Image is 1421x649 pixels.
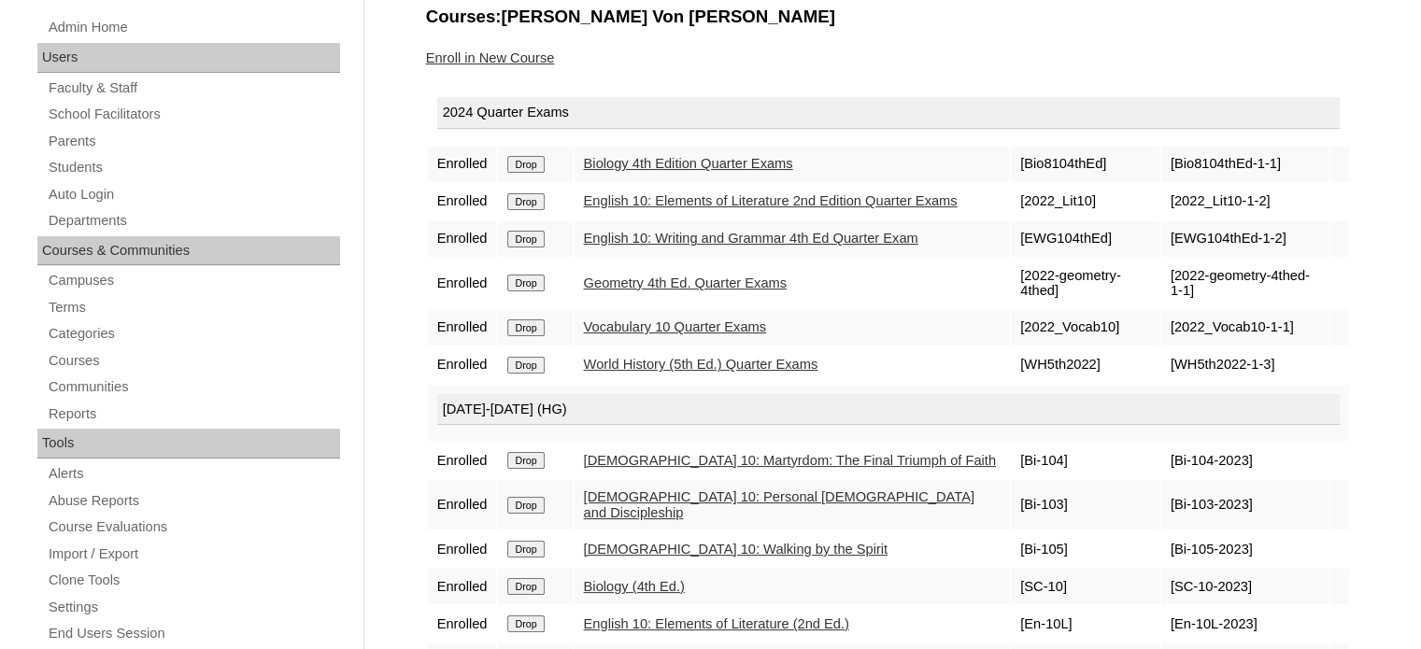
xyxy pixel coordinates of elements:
a: Auto Login [47,183,340,206]
input: Drop [507,452,544,469]
td: [Bi-105-2023] [1161,531,1329,567]
td: Enrolled [428,310,497,346]
a: Terms [47,296,340,319]
input: Drop [507,357,544,374]
td: [2022-geometry-4thed] [1011,259,1159,308]
td: [EWG104thEd-1-2] [1161,221,1329,257]
td: [Bi-105] [1011,531,1159,567]
a: [DEMOGRAPHIC_DATA] 10: Personal [DEMOGRAPHIC_DATA] and Discipleship [584,489,974,520]
td: Enrolled [428,569,497,604]
td: [WH5th2022] [1011,347,1159,383]
td: [2022_Lit10-1-2] [1161,184,1329,219]
td: [2022_Lit10] [1011,184,1159,219]
td: [Bio8104thEd-1-1] [1161,147,1329,182]
td: [Bi-104-2023] [1161,443,1329,478]
a: Abuse Reports [47,489,340,513]
input: Drop [507,156,544,173]
td: [Bi-103-2023] [1161,480,1329,529]
a: Import / Export [47,543,340,566]
a: Admin Home [47,16,340,39]
a: Parents [47,130,340,153]
td: Enrolled [428,531,497,567]
a: Communities [47,375,340,399]
td: Enrolled [428,184,497,219]
a: World History (5th Ed.) Quarter Exams [584,357,818,372]
td: [2022_Vocab10] [1011,310,1159,346]
a: Vocabulary 10 Quarter Exams [584,319,767,334]
a: Departments [47,209,340,233]
a: Settings [47,596,340,619]
a: Campuses [47,269,340,292]
td: [2022-geometry-4thed-1-1] [1161,259,1329,308]
td: [Bi-103] [1011,480,1159,529]
a: Geometry 4th Ed. Quarter Exams [584,275,787,290]
a: Alerts [47,462,340,486]
td: [EWG104thEd] [1011,221,1159,257]
td: Enrolled [428,443,497,478]
a: English 10: Writing and Grammar 4th Ed Quarter Exam [584,231,918,246]
td: Enrolled [428,147,497,182]
td: [SC-10] [1011,569,1159,604]
td: [Bi-104] [1011,443,1159,478]
div: Courses & Communities [37,236,340,266]
input: Drop [507,497,544,514]
div: Tools [37,429,340,459]
input: Drop [507,319,544,336]
input: Drop [507,615,544,632]
a: Enroll in New Course [426,50,555,65]
h3: Courses:[PERSON_NAME] Von [PERSON_NAME] [426,5,1351,29]
td: [2022_Vocab10-1-1] [1161,310,1329,346]
a: Course Evaluations [47,515,340,539]
div: 2024 Quarter Exams [437,97,1340,129]
td: Enrolled [428,347,497,383]
td: [SC-10-2023] [1161,569,1329,604]
td: Enrolled [428,606,497,642]
td: [En-10L] [1011,606,1159,642]
input: Drop [507,275,544,291]
a: Clone Tools [47,569,340,592]
a: Faculty & Staff [47,77,340,100]
input: Drop [507,193,544,210]
input: Drop [507,578,544,595]
td: [WH5th2022-1-3] [1161,347,1329,383]
input: Drop [507,541,544,557]
td: Enrolled [428,221,497,257]
a: Students [47,156,340,179]
a: School Facilitators [47,103,340,126]
td: Enrolled [428,259,497,308]
a: English 10: Elements of Literature (2nd Ed.) [584,616,849,631]
a: [DEMOGRAPHIC_DATA] 10: Walking by the Spirit [584,542,888,557]
a: Reports [47,402,340,426]
td: [En-10L-2023] [1161,606,1329,642]
div: [DATE]-[DATE] (HG) [437,394,1340,426]
a: Biology 4th Edition Quarter Exams [584,156,793,171]
a: End Users Session [47,622,340,645]
input: Drop [507,231,544,247]
td: [Bio8104thEd] [1011,147,1159,182]
div: Users [37,43,340,73]
a: Categories [47,322,340,346]
a: [DEMOGRAPHIC_DATA] 10: Martyrdom: The Final Triumph of Faith [584,453,996,468]
a: English 10: Elements of Literature 2nd Edition Quarter Exams [584,193,958,208]
a: Biology (4th Ed.) [584,579,685,594]
td: Enrolled [428,480,497,529]
a: Courses [47,349,340,373]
